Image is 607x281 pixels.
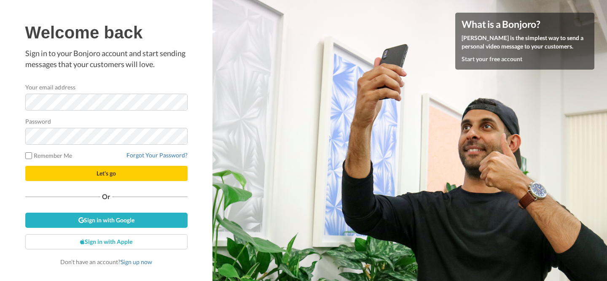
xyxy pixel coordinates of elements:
[25,166,188,181] button: Let's go
[25,234,188,249] a: Sign in with Apple
[462,34,588,51] p: [PERSON_NAME] is the simplest way to send a personal video message to your customers.
[462,55,522,62] a: Start your free account
[121,258,152,265] a: Sign up now
[25,152,32,159] input: Remember Me
[462,19,588,30] h4: What is a Bonjoro?
[100,194,112,200] span: Or
[97,170,116,177] span: Let's go
[25,83,75,92] label: Your email address
[25,23,188,42] h1: Welcome back
[25,213,188,228] a: Sign in with Google
[25,117,51,126] label: Password
[60,258,152,265] span: Don’t have an account?
[126,151,188,159] a: Forgot Your Password?
[25,48,188,70] p: Sign in to your Bonjoro account and start sending messages that your customers will love.
[25,151,73,160] label: Remember Me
